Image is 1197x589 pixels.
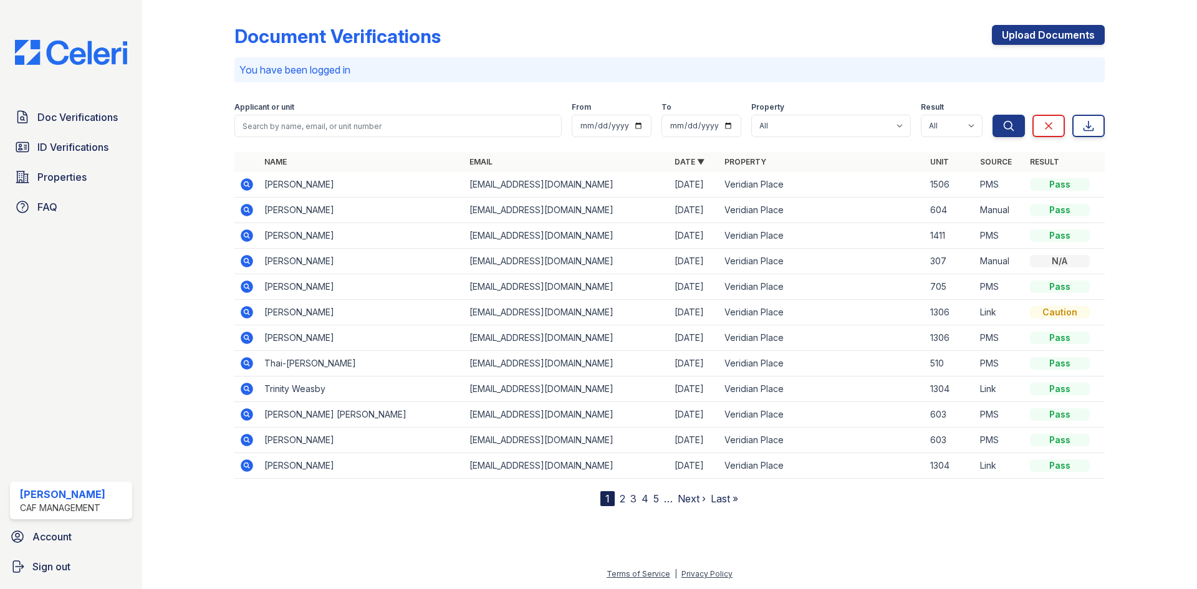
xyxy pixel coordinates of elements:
[264,157,287,166] a: Name
[1030,459,1090,472] div: Pass
[1030,280,1090,293] div: Pass
[925,351,975,376] td: 510
[1030,229,1090,242] div: Pass
[464,274,670,300] td: [EMAIL_ADDRESS][DOMAIN_NAME]
[670,198,719,223] td: [DATE]
[670,453,719,479] td: [DATE]
[751,102,784,112] label: Property
[719,172,925,198] td: Veridian Place
[678,492,706,505] a: Next ›
[259,428,464,453] td: [PERSON_NAME]
[975,198,1025,223] td: Manual
[37,199,57,214] span: FAQ
[469,157,493,166] a: Email
[464,376,670,402] td: [EMAIL_ADDRESS][DOMAIN_NAME]
[1030,383,1090,395] div: Pass
[37,140,108,155] span: ID Verifications
[259,223,464,249] td: [PERSON_NAME]
[259,402,464,428] td: [PERSON_NAME] [PERSON_NAME]
[719,223,925,249] td: Veridian Place
[259,325,464,351] td: [PERSON_NAME]
[925,402,975,428] td: 603
[925,300,975,325] td: 1306
[670,172,719,198] td: [DATE]
[600,491,615,506] div: 1
[719,325,925,351] td: Veridian Place
[925,453,975,479] td: 1304
[925,428,975,453] td: 603
[670,249,719,274] td: [DATE]
[259,376,464,402] td: Trinity Weasby
[681,569,733,578] a: Privacy Policy
[975,453,1025,479] td: Link
[1030,332,1090,344] div: Pass
[10,105,132,130] a: Doc Verifications
[259,249,464,274] td: [PERSON_NAME]
[464,402,670,428] td: [EMAIL_ADDRESS][DOMAIN_NAME]
[992,25,1105,45] a: Upload Documents
[925,274,975,300] td: 705
[1030,255,1090,267] div: N/A
[719,376,925,402] td: Veridian Place
[670,300,719,325] td: [DATE]
[975,300,1025,325] td: Link
[32,559,70,574] span: Sign out
[259,300,464,325] td: [PERSON_NAME]
[464,249,670,274] td: [EMAIL_ADDRESS][DOMAIN_NAME]
[719,351,925,376] td: Veridian Place
[464,428,670,453] td: [EMAIL_ADDRESS][DOMAIN_NAME]
[1030,408,1090,421] div: Pass
[20,502,105,514] div: CAF Management
[670,376,719,402] td: [DATE]
[464,351,670,376] td: [EMAIL_ADDRESS][DOMAIN_NAME]
[10,165,132,189] a: Properties
[975,274,1025,300] td: PMS
[37,170,87,184] span: Properties
[1030,357,1090,370] div: Pass
[259,172,464,198] td: [PERSON_NAME]
[719,274,925,300] td: Veridian Place
[670,428,719,453] td: [DATE]
[234,102,294,112] label: Applicant or unit
[464,223,670,249] td: [EMAIL_ADDRESS][DOMAIN_NAME]
[464,325,670,351] td: [EMAIL_ADDRESS][DOMAIN_NAME]
[975,428,1025,453] td: PMS
[719,300,925,325] td: Veridian Place
[975,172,1025,198] td: PMS
[239,62,1100,77] p: You have been logged in
[37,110,118,125] span: Doc Verifications
[5,40,137,65] img: CE_Logo_Blue-a8612792a0a2168367f1c8372b55b34899dd931a85d93a1a3d3e32e68fde9ad4.png
[670,351,719,376] td: [DATE]
[234,25,441,47] div: Document Verifications
[719,198,925,223] td: Veridian Place
[10,135,132,160] a: ID Verifications
[925,376,975,402] td: 1304
[661,102,671,112] label: To
[259,453,464,479] td: [PERSON_NAME]
[670,402,719,428] td: [DATE]
[975,402,1025,428] td: PMS
[5,554,137,579] button: Sign out
[664,491,673,506] span: …
[464,198,670,223] td: [EMAIL_ADDRESS][DOMAIN_NAME]
[675,569,677,578] div: |
[464,300,670,325] td: [EMAIL_ADDRESS][DOMAIN_NAME]
[975,249,1025,274] td: Manual
[1030,434,1090,446] div: Pass
[32,529,72,544] span: Account
[724,157,766,166] a: Property
[1030,204,1090,216] div: Pass
[980,157,1012,166] a: Source
[670,223,719,249] td: [DATE]
[719,453,925,479] td: Veridian Place
[925,249,975,274] td: 307
[1030,178,1090,191] div: Pass
[607,569,670,578] a: Terms of Service
[975,351,1025,376] td: PMS
[670,325,719,351] td: [DATE]
[5,524,137,549] a: Account
[464,172,670,198] td: [EMAIL_ADDRESS][DOMAIN_NAME]
[234,115,562,137] input: Search by name, email, or unit number
[259,198,464,223] td: [PERSON_NAME]
[1030,306,1090,318] div: Caution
